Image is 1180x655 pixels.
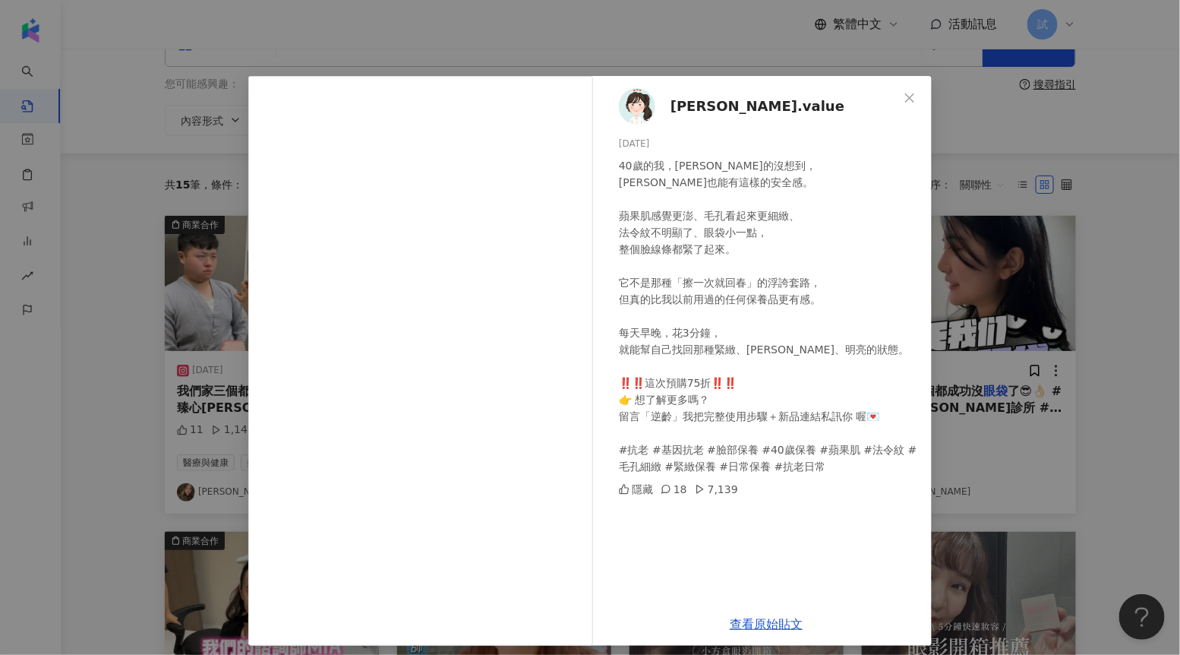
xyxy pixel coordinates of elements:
div: 7,139 [695,481,738,498]
img: KOL Avatar [619,88,655,125]
a: KOL Avatar[PERSON_NAME].value [619,88,898,125]
a: 查看原始貼文 [730,617,803,631]
span: [PERSON_NAME].value [670,96,844,117]
span: close [904,92,916,104]
button: Close [894,83,925,113]
div: [DATE] [619,137,920,151]
div: 隱藏 [619,481,653,498]
div: 40歲的我，[PERSON_NAME]的沒想到， [PERSON_NAME]也能有這樣的安全感。 蘋果肌感覺更澎、毛孔看起來更細緻、 法令紋不明顯了、眼袋小一點， 整個臉線條都緊了起來。 它不是... [619,157,920,475]
div: 18 [661,481,687,498]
